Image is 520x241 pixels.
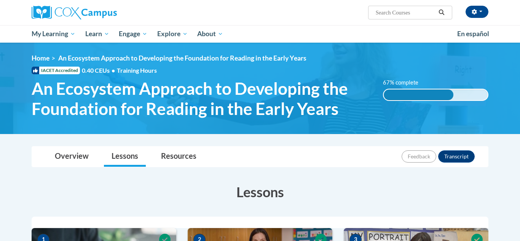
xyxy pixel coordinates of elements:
div: 67% complete [384,89,453,100]
a: Engage [114,25,152,43]
a: My Learning [27,25,80,43]
span: About [197,29,223,38]
span: IACET Accredited [32,67,80,74]
button: Account Settings [466,6,488,18]
h3: Lessons [32,182,488,201]
a: Overview [47,147,96,167]
a: Home [32,54,49,62]
img: Cox Campus [32,6,117,19]
a: Cox Campus [32,6,176,19]
a: En español [452,26,494,42]
span: An Ecosystem Approach to Developing the Foundation for Reading in the Early Years [58,54,306,62]
a: Explore [152,25,193,43]
button: Feedback [402,150,436,163]
span: • [112,67,115,74]
span: My Learning [32,29,75,38]
button: Transcript [438,150,475,163]
span: Training Hours [117,67,157,74]
label: 67% complete [383,78,427,87]
span: Explore [157,29,188,38]
span: 0.40 CEUs [82,66,117,75]
a: Resources [153,147,204,167]
input: Search Courses [375,8,436,17]
div: Main menu [20,25,500,43]
a: Learn [80,25,114,43]
span: Learn [85,29,109,38]
button: Search [436,8,447,17]
span: En español [457,30,489,38]
span: Engage [119,29,147,38]
a: Lessons [104,147,146,167]
span: An Ecosystem Approach to Developing the Foundation for Reading in the Early Years [32,78,372,119]
a: About [193,25,228,43]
